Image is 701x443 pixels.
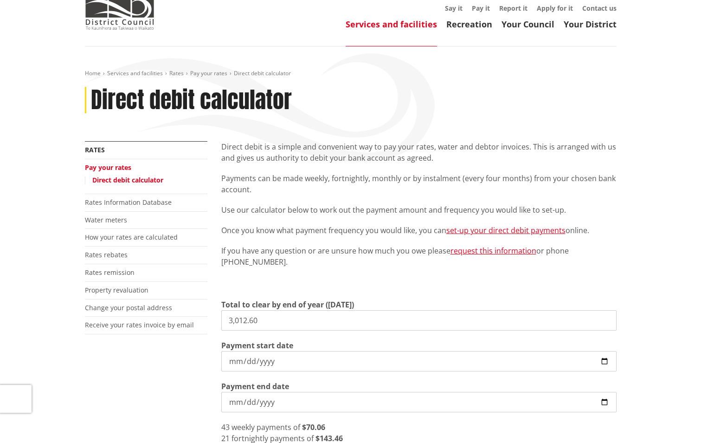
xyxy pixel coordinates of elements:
a: Change your postal address [85,303,172,312]
a: Pay it [472,4,490,13]
a: Direct debit calculator [92,176,163,184]
p: Once you know what payment frequency you would like, you can online. [221,225,617,236]
h1: Direct debit calculator [91,87,292,114]
a: request this information [450,246,536,256]
a: set-up your direct debit payments [446,225,566,235]
a: Say it [445,4,463,13]
a: Receive your rates invoice by email [85,320,194,329]
span: 43 [221,422,230,432]
a: Recreation [446,19,492,30]
a: How your rates are calculated [85,233,178,241]
label: Total to clear by end of year ([DATE]) [221,299,354,310]
a: Apply for it [537,4,573,13]
p: Use our calculator below to work out the payment amount and frequency you would like to set-up. [221,204,617,215]
nav: breadcrumb [85,70,617,78]
a: Services and facilities [346,19,437,30]
a: Property revaluation [85,286,148,294]
a: Your Council [502,19,554,30]
a: Home [85,69,101,77]
a: Rates remission [85,268,135,277]
a: Rates Information Database [85,198,172,207]
a: Water meters [85,215,127,224]
a: Rates [85,145,105,154]
a: Contact us [582,4,617,13]
iframe: Messenger Launcher [658,404,692,437]
a: Your District [564,19,617,30]
strong: $70.06 [302,422,325,432]
p: Payments can be made weekly, fortnightly, monthly or by instalment (every four months) from your ... [221,173,617,195]
label: Payment end date [221,381,289,392]
p: If you have any question or are unsure how much you owe please or phone [PHONE_NUMBER]. [221,245,617,267]
span: Direct debit calculator [234,69,291,77]
a: Pay your rates [190,69,227,77]
a: Report it [499,4,527,13]
p: Direct debit is a simple and convenient way to pay your rates, water and debtor invoices. This is... [221,141,617,163]
a: Pay your rates [85,163,131,172]
span: weekly payments of [232,422,300,432]
a: Services and facilities [107,69,163,77]
a: Rates [169,69,184,77]
label: Payment start date [221,340,293,351]
a: Rates rebates [85,250,128,259]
